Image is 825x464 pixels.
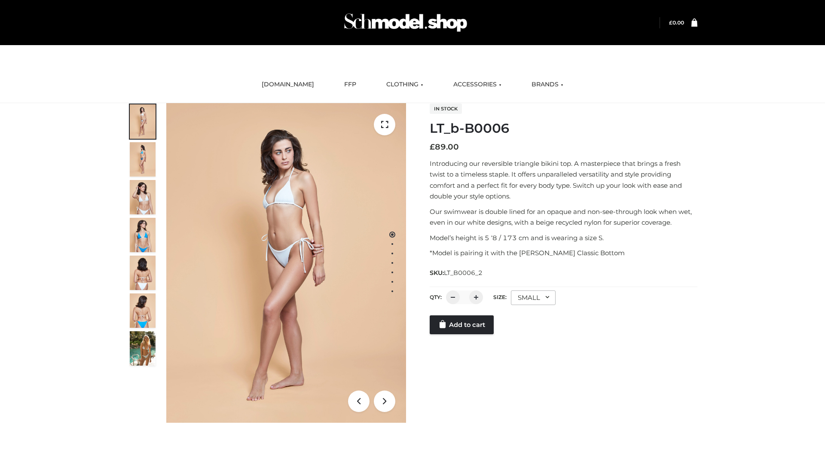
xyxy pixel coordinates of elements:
[341,6,470,40] img: Schmodel Admin 964
[430,158,697,202] p: Introducing our reversible triangle bikini top. A masterpiece that brings a fresh twist to a time...
[430,206,697,228] p: Our swimwear is double lined for an opaque and non-see-through look when wet, even in our white d...
[430,268,483,278] span: SKU:
[430,315,494,334] a: Add to cart
[130,104,156,139] img: ArielClassicBikiniTop_CloudNine_AzureSky_OW114ECO_1-scaled.jpg
[130,293,156,328] img: ArielClassicBikiniTop_CloudNine_AzureSky_OW114ECO_8-scaled.jpg
[430,142,459,152] bdi: 89.00
[430,142,435,152] span: £
[447,75,508,94] a: ACCESSORIES
[130,218,156,252] img: ArielClassicBikiniTop_CloudNine_AzureSky_OW114ECO_4-scaled.jpg
[430,232,697,244] p: Model’s height is 5 ‘8 / 173 cm and is wearing a size S.
[669,19,684,26] bdi: 0.00
[430,247,697,259] p: *Model is pairing it with the [PERSON_NAME] Classic Bottom
[380,75,430,94] a: CLOTHING
[525,75,570,94] a: BRANDS
[130,180,156,214] img: ArielClassicBikiniTop_CloudNine_AzureSky_OW114ECO_3-scaled.jpg
[130,256,156,290] img: ArielClassicBikiniTop_CloudNine_AzureSky_OW114ECO_7-scaled.jpg
[166,103,406,423] img: LT_b-B0006
[255,75,321,94] a: [DOMAIN_NAME]
[669,19,672,26] span: £
[430,104,462,114] span: In stock
[444,269,483,277] span: LT_B0006_2
[338,75,363,94] a: FFP
[669,19,684,26] a: £0.00
[511,290,556,305] div: SMALL
[130,142,156,177] img: ArielClassicBikiniTop_CloudNine_AzureSky_OW114ECO_2-scaled.jpg
[493,294,507,300] label: Size:
[430,121,697,136] h1: LT_b-B0006
[130,331,156,366] img: Arieltop_CloudNine_AzureSky2.jpg
[430,294,442,300] label: QTY:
